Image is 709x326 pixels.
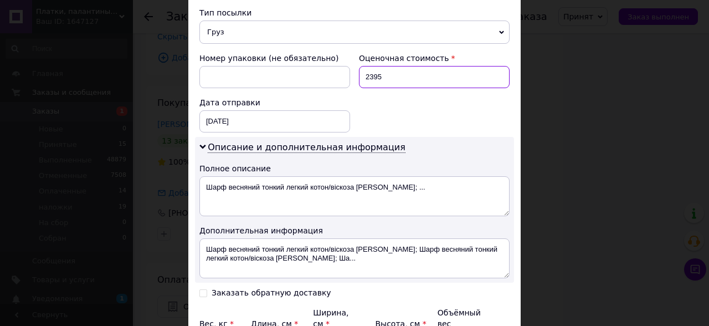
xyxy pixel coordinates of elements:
[199,97,350,108] div: Дата отправки
[199,21,510,44] span: Груз
[199,225,510,236] div: Дополнительная информация
[199,163,510,174] div: Полное описание
[199,238,510,278] textarea: Шарф весняний тонкий легкий котон/віскоза [PERSON_NAME]; Шарф весняний тонкий легкий котон/віскоз...
[199,176,510,216] textarea: Шарф весняний тонкий легкий котон/віскоза [PERSON_NAME]; ...
[359,53,510,64] div: Оценочная стоимость
[199,53,350,64] div: Номер упаковки (не обязательно)
[199,8,251,17] span: Тип посылки
[208,142,405,153] span: Описание и дополнительная информация
[212,288,331,298] div: Заказать обратную доставку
